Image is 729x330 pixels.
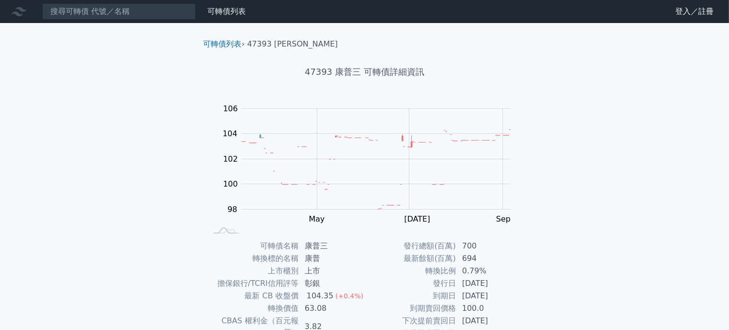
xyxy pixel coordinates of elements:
[299,277,365,290] td: 彰銀
[227,205,237,214] tspan: 98
[196,65,534,79] h1: 47393 康普三 可轉債詳細資訊
[365,277,456,290] td: 發行日
[207,302,299,315] td: 轉換價值
[218,104,525,224] g: Chart
[203,39,242,48] a: 可轉債列表
[203,38,245,50] li: ›
[681,284,729,330] iframe: Chat Widget
[42,3,196,20] input: 搜尋可轉債 代號／名稱
[365,265,456,277] td: 轉換比例
[299,265,365,277] td: 上市
[456,240,522,252] td: 700
[223,179,238,189] tspan: 100
[299,302,365,315] td: 63.08
[207,290,299,302] td: 最新 CB 收盤價
[335,292,363,300] span: (+0.4%)
[299,240,365,252] td: 康普三
[404,214,430,224] tspan: [DATE]
[223,154,238,164] tspan: 102
[681,284,729,330] div: 聊天小工具
[207,252,299,265] td: 轉換標的名稱
[365,302,456,315] td: 到期賣回價格
[207,277,299,290] td: 擔保銀行/TCRI信用評等
[207,265,299,277] td: 上市櫃別
[365,315,456,327] td: 下次提前賣回日
[365,240,456,252] td: 發行總額(百萬)
[223,104,238,113] tspan: 106
[456,315,522,327] td: [DATE]
[207,7,246,16] a: 可轉債列表
[456,290,522,302] td: [DATE]
[365,290,456,302] td: 到期日
[456,265,522,277] td: 0.79%
[456,302,522,315] td: 100.0
[299,252,365,265] td: 康普
[223,129,238,138] tspan: 104
[309,214,325,224] tspan: May
[247,38,338,50] li: 47393 [PERSON_NAME]
[456,277,522,290] td: [DATE]
[305,290,335,302] div: 104.35
[456,252,522,265] td: 694
[496,214,511,224] tspan: Sep
[668,4,721,19] a: 登入／註冊
[365,252,456,265] td: 最新餘額(百萬)
[207,240,299,252] td: 可轉債名稱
